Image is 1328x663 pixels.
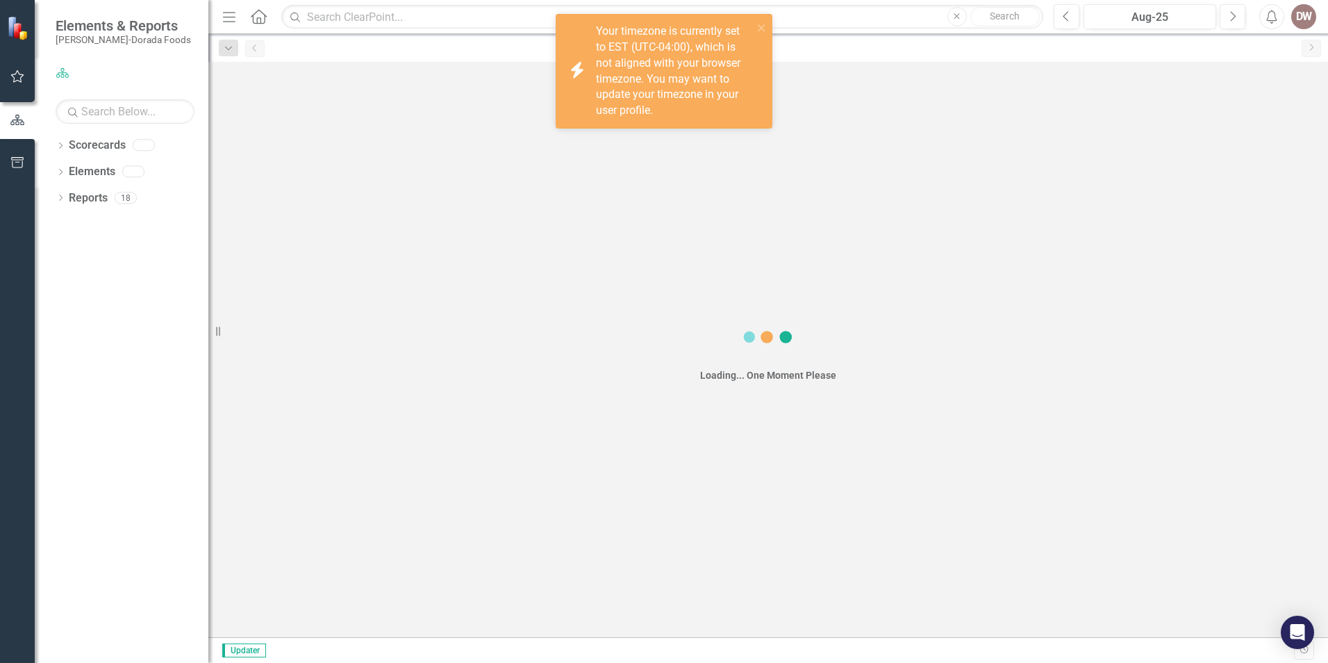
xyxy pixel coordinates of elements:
input: Search ClearPoint... [281,5,1043,29]
small: [PERSON_NAME]-Dorada Foods [56,34,191,45]
input: Search Below... [56,99,194,124]
a: Elements [69,164,115,180]
div: 18 [115,192,137,204]
a: Reports [69,190,108,206]
a: Scorecards [69,138,126,154]
img: ClearPoint Strategy [7,15,31,40]
div: Your timezone is currently set to EST (UTC-04:00), which is not aligned with your browser timezon... [596,24,753,119]
button: close [757,19,767,35]
span: Search [990,10,1020,22]
div: Loading... One Moment Please [700,368,836,382]
span: Updater [222,644,266,657]
div: Open Intercom Messenger [1281,616,1314,649]
button: DW [1291,4,1316,29]
button: Aug-25 [1084,4,1216,29]
button: Search [970,7,1040,26]
div: Aug-25 [1088,9,1211,26]
span: Elements & Reports [56,17,191,34]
